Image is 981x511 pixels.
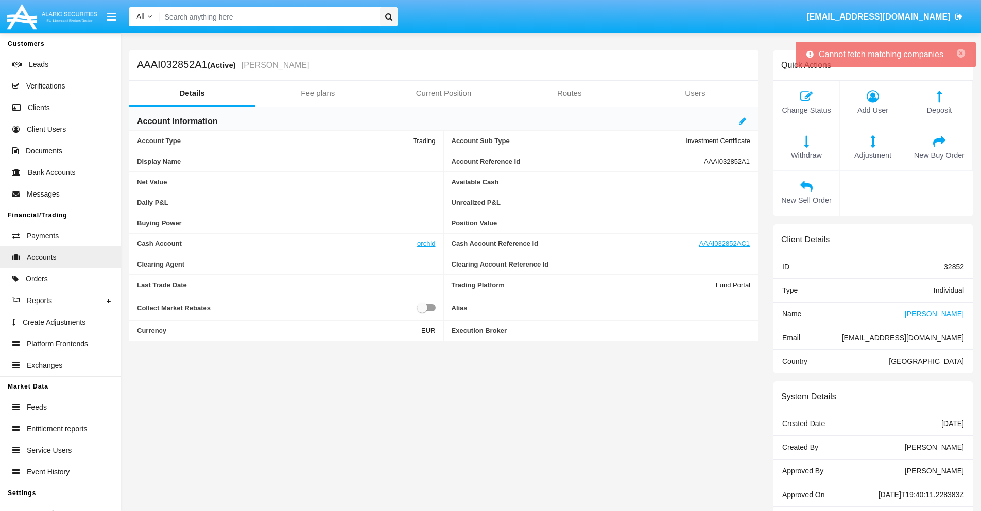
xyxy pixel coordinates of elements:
span: Net Value [137,178,436,186]
span: Created Date [782,419,825,428]
span: Client Users [27,124,66,135]
span: Platform Frontends [27,339,88,349]
span: Display Name [137,157,436,165]
span: [EMAIL_ADDRESS][DOMAIN_NAME] [806,12,950,21]
span: Account Type [137,137,413,145]
span: Buying Power [137,219,436,227]
span: [PERSON_NAME] [905,443,964,451]
span: Accounts [27,252,57,263]
span: Trading Platform [452,281,716,289]
a: Details [129,81,255,105]
span: [GEOGRAPHIC_DATA] [889,357,964,365]
span: [EMAIL_ADDRESS][DOMAIN_NAME] [842,333,964,342]
a: Current Position [381,81,506,105]
span: Payments [27,231,59,241]
div: (Active) [208,59,239,71]
small: [PERSON_NAME] [239,61,309,69]
span: Country [782,357,807,365]
a: AAAI032852AC1 [699,240,750,248]
span: AAAI032852A1 [704,157,750,165]
span: Messages [27,189,60,200]
span: Alias [452,302,751,314]
span: New Buy Order [911,150,967,162]
span: Leads [29,59,48,70]
span: [DATE]T19:40:11.228383Z [879,490,964,499]
span: Cash Account Reference Id [452,240,699,248]
span: Collect Market Rebates [137,302,417,314]
span: [DATE] [941,419,964,428]
span: Daily P&L [137,199,436,206]
span: [PERSON_NAME] [905,310,964,318]
span: Unrealized P&L [452,199,751,206]
h6: Quick Actions [781,60,831,70]
span: EUR [421,327,435,334]
img: Logo image [5,2,99,32]
span: Type [782,286,798,294]
span: Created By [782,443,818,451]
span: Add User [845,105,901,116]
span: Trading [413,137,436,145]
span: New Sell Order [779,195,834,206]
span: Account Sub Type [452,137,686,145]
span: Deposit [911,105,967,116]
input: Search [160,7,376,26]
span: [PERSON_NAME] [905,467,964,475]
span: Fund Portal [716,281,750,289]
span: Execution Broker [452,327,751,334]
span: Cash Account [137,240,417,248]
span: Available Cash [452,178,751,186]
span: Clearing Agent [137,260,436,268]
span: 32852 [944,262,964,271]
span: Approved By [782,467,823,475]
span: Position Value [452,219,751,227]
h6: System Details [781,392,836,401]
span: Bank Accounts [28,167,76,178]
span: Clients [28,102,50,113]
span: Entitlement reports [27,424,88,434]
h6: Account Information [137,116,217,127]
a: [EMAIL_ADDRESS][DOMAIN_NAME] [802,3,968,31]
span: Cannot fetch matching companies [819,50,943,59]
span: Service Users [27,445,72,456]
span: Investment Certificate [685,137,750,145]
span: Reports [27,295,52,306]
span: Event History [27,467,70,478]
span: Adjustment [845,150,901,162]
span: Last Trade Date [137,281,436,289]
a: Fee plans [255,81,381,105]
span: Documents [26,146,62,156]
span: Verifications [26,81,65,92]
span: Currency [137,327,421,334]
span: Feeds [27,402,47,413]
a: All [129,11,160,22]
h6: Client Details [781,235,830,244]
h5: AAAI032852A1 [137,59,309,71]
a: orchid [417,240,435,248]
a: Routes [507,81,632,105]
span: Orders [26,274,48,285]
span: Exchanges [27,360,62,371]
span: Create Adjustments [23,317,85,328]
span: Clearing Account Reference Id [452,260,751,268]
span: Email [782,333,800,342]
span: Individual [934,286,964,294]
span: Name [782,310,801,318]
a: Users [632,81,758,105]
span: ID [782,262,789,271]
span: Approved On [782,490,825,499]
span: Withdraw [779,150,834,162]
span: Account Reference Id [452,157,704,165]
span: Change Status [779,105,834,116]
span: All [136,12,145,21]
